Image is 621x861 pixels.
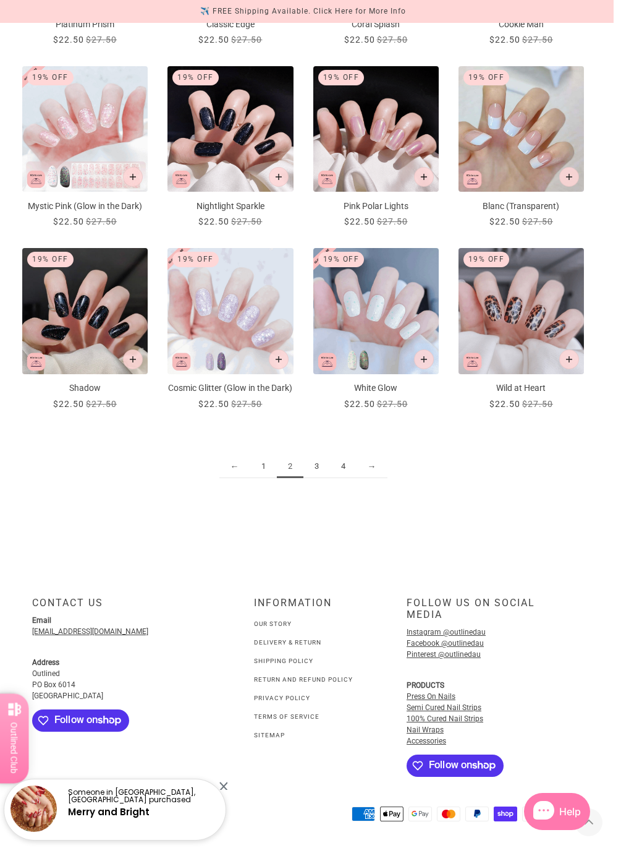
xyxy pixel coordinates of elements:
a: Cosmic Glitter (Glow in the Dark) [167,248,293,410]
span: $27.50 [231,399,262,409]
div: INFORMATION [254,597,353,619]
p: Pink Polar Lights [313,200,439,213]
p: Cookie Man [458,18,584,31]
a: Merry and Bright [68,805,150,818]
a: Shipping Policy [254,658,313,664]
span: $27.50 [377,35,408,45]
p: Wild at Heart [458,382,584,395]
div: 19% Off [318,70,365,85]
div: Contact Us [32,597,200,619]
p: Mystic Pink (Glow in the Dark) [22,200,148,213]
a: Wild at Heart [458,248,584,410]
p: Cosmic Glitter (Glow in the Dark) [167,382,293,395]
a: Shadow [22,248,148,410]
span: 2 [277,455,303,478]
a: Terms of Service [254,713,319,720]
a: Mystic Pink (Glow in the Dark) [22,66,148,228]
strong: Address [32,658,59,667]
span: $27.50 [86,216,117,226]
a: Accessories [407,737,446,745]
div: Follow us on social media [407,597,574,630]
a: 4 [330,455,357,478]
span: $22.50 [489,216,520,226]
div: 19% Off [318,252,365,267]
div: 19% Off [463,70,510,85]
a: Semi Cured Nail Strips [407,703,481,712]
p: Classic Edge [167,18,293,31]
span: $27.50 [522,216,553,226]
a: Instagram @outlinedau [407,628,486,636]
span: $22.50 [344,35,375,45]
span: $27.50 [377,399,408,409]
p: Blanc (Transparent) [458,200,584,213]
div: 19% Off [172,252,219,267]
button: Add to cart [559,349,579,369]
p: Coral Splash [313,18,439,31]
a: 3 [303,455,330,478]
a: Our Story [254,620,292,627]
span: $27.50 [86,35,117,45]
span: $27.50 [522,35,553,45]
a: Facebook @outlinedau [407,639,484,648]
span: $22.50 [53,399,84,409]
p: Someone in [GEOGRAPHIC_DATA], [GEOGRAPHIC_DATA] purchased [68,789,215,803]
p: Platinum Prism [22,18,148,31]
div: ✈️ FREE Shipping Available. Click Here for More Info [200,5,406,18]
button: Add to cart [269,167,289,187]
div: 19% Off [463,252,510,267]
button: Add to cart [414,167,434,187]
a: Nightlight Sparkle [167,66,293,228]
strong: Email [32,616,51,625]
a: Pink Polar Lights [313,66,439,228]
a: Press On Nails [407,692,455,701]
button: Add to cart [269,349,289,369]
span: $22.50 [53,35,84,45]
a: → [357,455,387,478]
div: 19% Off [172,70,219,85]
a: Delivery & Return [254,639,321,646]
span: $22.50 [53,216,84,226]
span: $22.50 [489,35,520,45]
div: 19% Off [27,252,74,267]
span: $22.50 [344,216,375,226]
a: Blanc (Transparent) [458,66,584,228]
span: $27.50 [231,216,262,226]
p: Outlined PO Box 6014 [GEOGRAPHIC_DATA] [32,657,200,701]
a: [EMAIL_ADDRESS][DOMAIN_NAME] [32,627,148,636]
a: 100% Cured Nail Strips [407,714,483,723]
span: $22.50 [198,399,229,409]
span: $27.50 [86,399,117,409]
span: $27.50 [231,35,262,45]
a: Nail Wraps [407,726,444,734]
a: Pinterest @outlinedau [407,650,481,659]
p: Nightlight Sparkle [167,200,293,213]
span: $22.50 [489,399,520,409]
a: 1 [250,455,277,478]
a: Sitemap [254,732,285,739]
p: Shadow [22,382,148,395]
a: White Glow [313,248,439,410]
a: ← [219,455,250,478]
button: Add to cart [123,349,143,369]
span: $27.50 [522,399,553,409]
span: $27.50 [377,216,408,226]
button: Add to cart [414,349,434,369]
a: Return and Refund Policy [254,676,353,683]
span: $22.50 [344,399,375,409]
span: $22.50 [198,216,229,226]
strong: PRODUCTS [407,681,444,690]
button: Add to cart [559,167,579,187]
p: White Glow [313,382,439,395]
a: Privacy Policy [254,695,310,701]
span: $22.50 [198,35,229,45]
div: 19% Off [27,70,74,85]
ul: Navigation [254,617,353,742]
button: Add to cart [123,167,143,187]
